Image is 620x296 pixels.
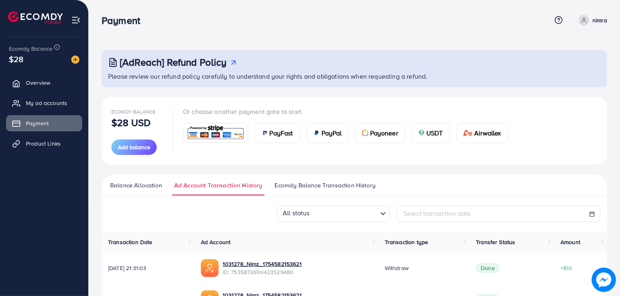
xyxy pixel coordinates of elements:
[9,53,23,65] span: $28
[6,135,82,152] a: Product Links
[108,71,602,81] p: Please review our refund policy carefully to understand your rights and obligations when requesti...
[8,11,63,24] img: logo
[201,259,219,277] img: ic-ads-acc.e4c84228.svg
[270,128,293,138] span: PayFast
[9,45,53,53] span: Ecomdy Balance
[313,130,320,136] img: card
[111,108,156,115] span: Ecomdy Balance
[355,123,405,143] a: cardPayoneer
[255,123,300,143] a: cardPayFast
[111,118,151,127] p: $28 USD
[312,206,377,219] input: Search for option
[262,130,268,136] img: card
[71,56,79,64] img: image
[560,238,580,246] span: Amount
[26,79,50,87] span: Overview
[385,264,409,272] span: Withdraw
[110,181,162,190] span: Balance Allocation
[108,238,153,246] span: Transaction Date
[183,123,248,143] a: card
[411,123,450,143] a: cardUSDT
[6,115,82,131] a: Payment
[71,15,81,25] img: menu
[102,15,147,26] h3: Payment
[223,260,302,268] a: 1031278_Nimz_1754582153621
[560,264,573,272] span: +$10
[403,209,471,218] span: Select transaction date
[26,99,67,107] span: My ad accounts
[111,139,157,155] button: Add balance
[474,128,501,138] span: Airwallex
[463,130,473,136] img: card
[418,130,425,136] img: card
[277,206,390,222] div: Search for option
[426,128,443,138] span: USDT
[186,124,245,142] img: card
[108,264,188,272] span: [DATE] 21:31:03
[592,15,607,25] p: nimra
[322,128,342,138] span: PayPal
[370,128,398,138] span: Payoneer
[476,263,500,273] span: Done
[201,238,231,246] span: Ad Account
[118,143,150,151] span: Add balance
[456,123,508,143] a: cardAirwallex
[307,123,349,143] a: cardPayPal
[592,268,616,292] img: image
[223,268,302,276] span: ID: 7535872690423529480
[385,238,428,246] span: Transaction type
[281,206,311,219] span: All status
[362,130,369,136] img: card
[120,56,227,68] h3: [AdReach] Refund Policy
[26,139,61,148] span: Product Links
[6,95,82,111] a: My ad accounts
[575,15,607,26] a: nimra
[275,181,375,190] span: Ecomdy Balance Transaction History
[174,181,262,190] span: Ad Account Transaction History
[26,119,49,127] span: Payment
[476,238,515,246] span: Transfer Status
[6,75,82,91] a: Overview
[183,107,515,116] p: Or choose another payment gate to start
